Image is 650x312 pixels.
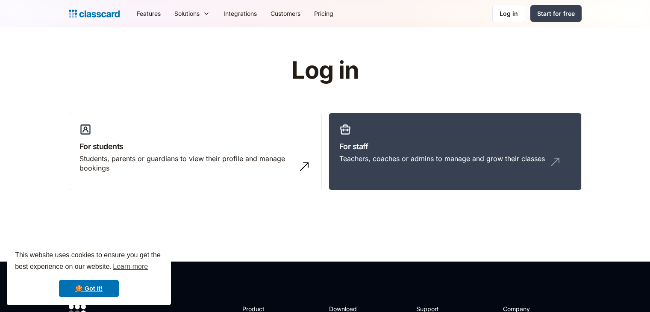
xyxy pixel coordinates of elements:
a: For staffTeachers, coaches or admins to manage and grow their classes [329,113,582,191]
a: dismiss cookie message [59,280,119,297]
div: Log in [500,9,518,18]
h1: Log in [189,57,461,84]
a: learn more about cookies [112,260,149,273]
a: Customers [264,4,307,23]
div: cookieconsent [7,242,171,305]
span: This website uses cookies to ensure you get the best experience on our website. [15,250,163,273]
h3: For students [79,141,311,152]
a: Start for free [530,5,582,22]
a: Pricing [307,4,340,23]
div: Solutions [174,9,200,18]
a: Integrations [217,4,264,23]
div: Teachers, coaches or admins to manage and grow their classes [339,154,545,163]
a: Features [130,4,168,23]
a: For studentsStudents, parents or guardians to view their profile and manage bookings [69,113,322,191]
a: home [69,8,120,20]
div: Start for free [537,9,575,18]
div: Solutions [168,4,217,23]
a: Log in [492,5,525,22]
h3: For staff [339,141,571,152]
div: Students, parents or guardians to view their profile and manage bookings [79,154,294,173]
